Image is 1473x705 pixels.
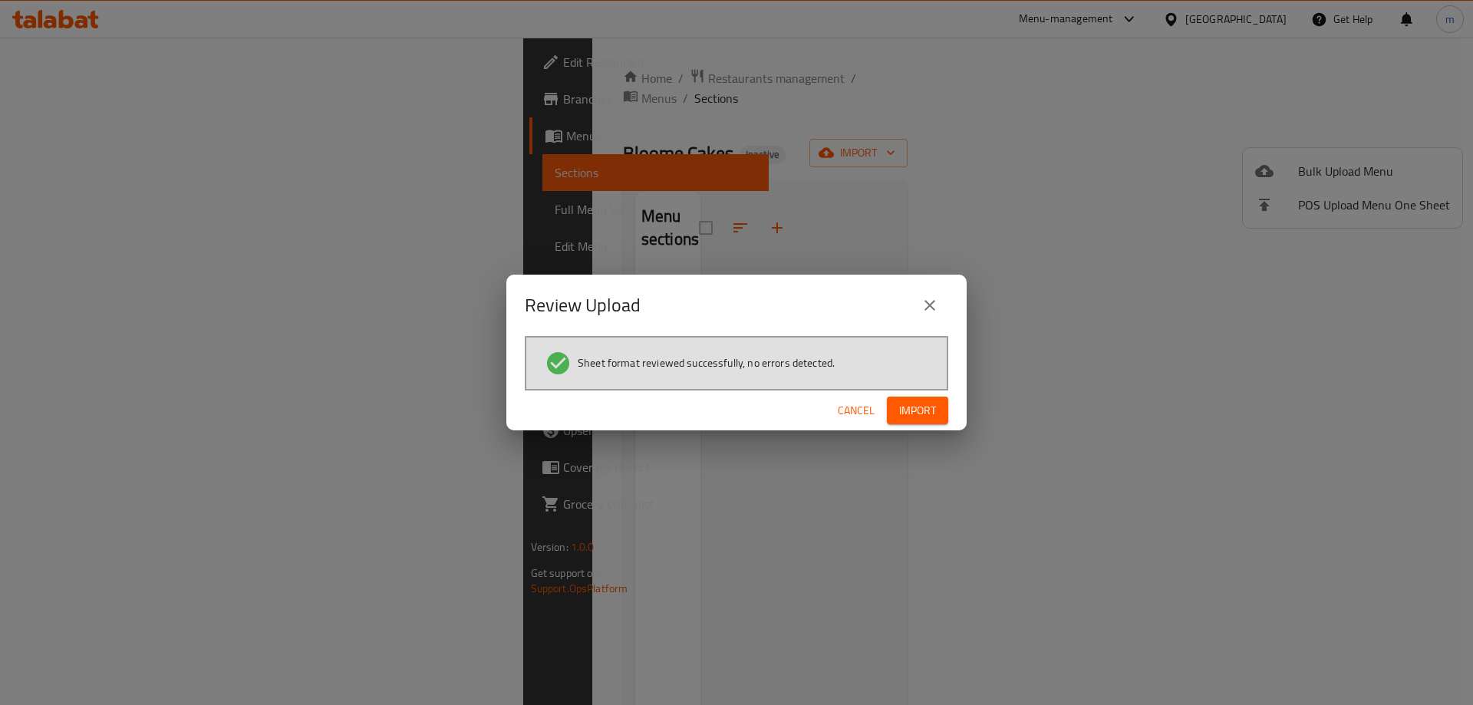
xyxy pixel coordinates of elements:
[578,355,835,371] span: Sheet format reviewed successfully, no errors detected.
[832,397,881,425] button: Cancel
[887,397,948,425] button: Import
[911,287,948,324] button: close
[899,401,936,420] span: Import
[525,293,641,318] h2: Review Upload
[838,401,875,420] span: Cancel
